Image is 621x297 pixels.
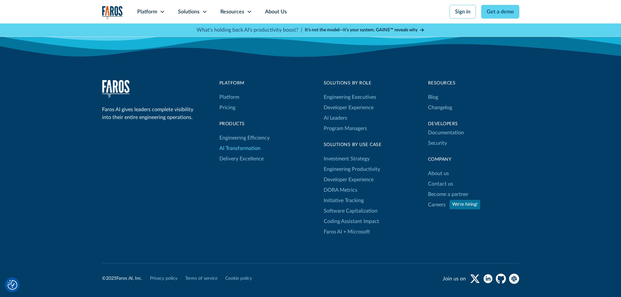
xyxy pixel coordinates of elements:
[7,280,17,290] button: Cookie Settings
[324,227,370,237] a: Faros AI + Microsoft
[428,102,452,113] a: Changelog
[219,80,270,87] div: Platform
[324,216,379,227] a: Coding Assistant Impact
[428,200,446,210] a: Careers
[496,274,506,284] a: github
[219,92,239,102] a: Platform
[428,80,519,87] div: Resources
[324,113,347,123] a: AI Leaders
[178,8,200,16] div: Solutions
[219,121,270,127] div: products
[219,154,264,164] a: Delivery Excellence
[324,195,364,206] a: Initiative Tracking
[428,179,453,189] a: Contact us
[220,8,244,16] div: Resources
[324,92,376,102] a: Engineering Executives
[219,102,235,113] a: Pricing
[428,156,519,163] div: Company
[7,280,17,290] img: Revisit consent button
[428,121,519,127] div: Developers
[225,275,252,282] a: Cookie policy
[324,185,357,195] a: DORA Metrics
[470,274,480,284] a: twitter
[324,154,370,164] a: Investment Strategy
[481,5,519,19] a: Get a demo
[137,8,157,16] div: Platform
[324,206,377,216] a: Software Capitalization
[102,80,130,98] img: Faros Logo White
[324,164,380,174] a: Engineering Productivity
[185,275,217,282] a: Terms of service
[428,92,438,102] a: Blog
[324,80,376,87] div: Solutions by Role
[219,143,260,154] a: AI Transformation
[428,127,464,138] a: Documentation
[102,106,197,121] div: Faros AI gives leaders complete visibility into their entire engineering operations.
[483,274,493,284] a: linkedin
[106,276,116,281] span: 2025
[450,5,476,19] a: Sign in
[428,168,449,179] a: About us
[428,138,447,148] a: Security
[150,275,177,282] a: Privacy policy
[197,26,302,34] p: What's holding back AI's productivity boost? |
[102,6,123,19] img: Logo of the analytics and reporting company Faros.
[305,28,418,32] strong: It’s not the model—it’s your system. GAINS™ reveals why
[102,6,123,19] a: home
[324,174,374,185] a: Developer Experience
[219,133,270,143] a: Engineering Efficiency
[428,189,468,200] a: Become a partner
[324,102,374,113] a: Developer Experience
[443,275,466,283] div: Join us on
[452,201,478,208] div: We're hiring!
[509,274,519,284] a: slack community
[305,27,425,34] a: It’s not the model—it’s your system. GAINS™ reveals why
[102,275,142,282] div: © Faros AI, Inc.
[102,80,130,98] a: home
[324,123,376,134] a: Program Managers
[324,141,382,148] div: Solutions By Use Case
